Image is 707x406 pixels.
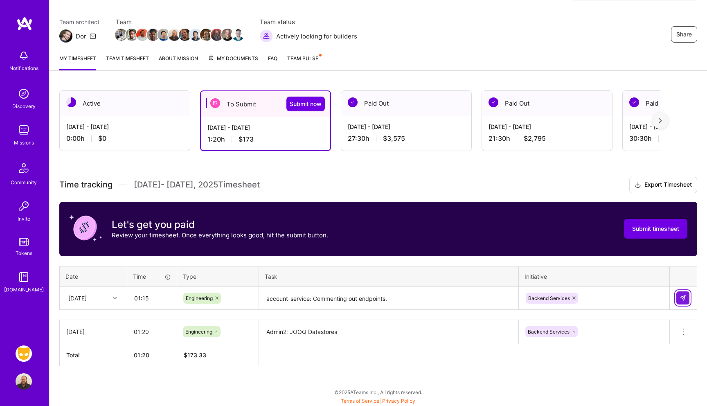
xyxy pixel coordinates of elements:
img: Community [14,158,34,178]
img: discovery [16,86,32,102]
h3: Let's get you paid [112,219,328,231]
span: Team [116,18,243,26]
img: tokens [19,238,29,246]
img: Paid Out [489,97,498,107]
img: Team Member Avatar [126,29,138,41]
img: Team Member Avatar [115,29,127,41]
a: Team timesheet [106,54,149,70]
div: Discovery [12,102,36,111]
img: Team Architect [59,29,72,43]
span: $2,795 [524,134,546,143]
span: Team Pulse [287,55,318,61]
th: Task [259,266,519,286]
button: Export Timesheet [629,177,697,193]
img: Invite [16,198,32,214]
span: Share [676,30,692,38]
div: Missions [14,138,34,147]
img: teamwork [16,122,32,138]
span: Actively looking for builders [276,32,357,41]
i: icon Mail [90,33,96,39]
div: [DATE] - [DATE] [207,123,324,132]
div: Paid Out [482,91,612,116]
a: My timesheet [59,54,96,70]
div: To Submit [201,91,330,117]
div: [DATE] - [DATE] [66,122,183,131]
div: [DATE] - [DATE] [489,122,606,131]
th: Date [60,266,127,286]
span: Backend Services [528,329,570,335]
img: Team Member Avatar [200,29,212,41]
img: Team Member Avatar [232,29,244,41]
span: $ 173.33 [184,352,206,359]
span: Submit now [290,100,322,108]
div: [DATE] [68,294,87,302]
div: Paid Out [341,91,471,116]
span: Time tracking [59,180,113,190]
img: guide book [16,269,32,285]
img: logo [16,16,33,31]
a: FAQ [268,54,277,70]
div: 0:00 h [66,134,183,143]
div: 1:20 h [207,135,324,144]
a: About Mission [159,54,198,70]
i: icon Chevron [113,296,117,300]
a: Terms of Service [341,398,379,404]
a: Privacy Policy [382,398,415,404]
img: Submit [680,295,686,301]
img: right [659,118,662,124]
input: HH:MM [127,321,177,343]
span: $173 [239,135,254,144]
div: Notifications [9,64,38,72]
textarea: account-service: Commenting out endpoints. [260,288,518,309]
span: Backend Services [528,295,570,301]
span: Engineering [185,329,212,335]
div: © 2025 ATeams Inc., All rights reserved. [49,382,707,402]
div: 21:30 h [489,134,606,143]
img: To Submit [210,98,220,108]
div: [DOMAIN_NAME] [4,285,44,294]
span: [DATE] - [DATE] , 2025 Timesheet [134,180,260,190]
div: Invite [18,214,30,223]
i: icon Download [635,181,641,189]
span: $0 [98,134,106,143]
span: $3,575 [383,134,405,143]
div: Time [133,272,171,281]
span: Team architect [59,18,99,26]
th: 01:20 [127,344,177,366]
img: Team Member Avatar [179,29,191,41]
img: Team Member Avatar [189,29,202,41]
th: Type [177,266,259,286]
span: Team status [260,18,357,26]
div: Dor [76,32,86,41]
textarea: Admin2: JOOQ Datastores [260,321,518,343]
img: Team Member Avatar [147,29,159,41]
span: My Documents [208,54,258,63]
div: Initiative [525,272,664,281]
input: HH:MM [128,287,176,309]
img: coin [69,212,102,244]
div: [DATE] [66,327,120,336]
div: Community [11,178,37,187]
div: null [676,291,690,304]
span: | [341,398,415,404]
div: [DATE] - [DATE] [348,122,465,131]
span: Engineering [186,295,213,301]
img: User Avatar [16,373,32,390]
img: Team Member Avatar [136,29,149,41]
p: Review your timesheet. Once everything looks good, hit the submit button. [112,231,328,239]
img: bell [16,47,32,64]
img: Team Member Avatar [221,29,234,41]
div: 27:30 h [348,134,465,143]
img: Team Member Avatar [211,29,223,41]
img: Team Member Avatar [158,29,170,41]
img: Team Member Avatar [168,29,180,41]
img: Active [66,97,76,107]
img: Paid Out [629,97,639,107]
div: Tokens [16,249,32,257]
span: Submit timesheet [632,225,679,233]
div: Active [60,91,190,116]
img: Paid Out [348,97,358,107]
th: Total [60,344,127,366]
img: Grindr: Mobile + BE + Cloud [16,345,32,362]
img: Actively looking for builders [260,29,273,43]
